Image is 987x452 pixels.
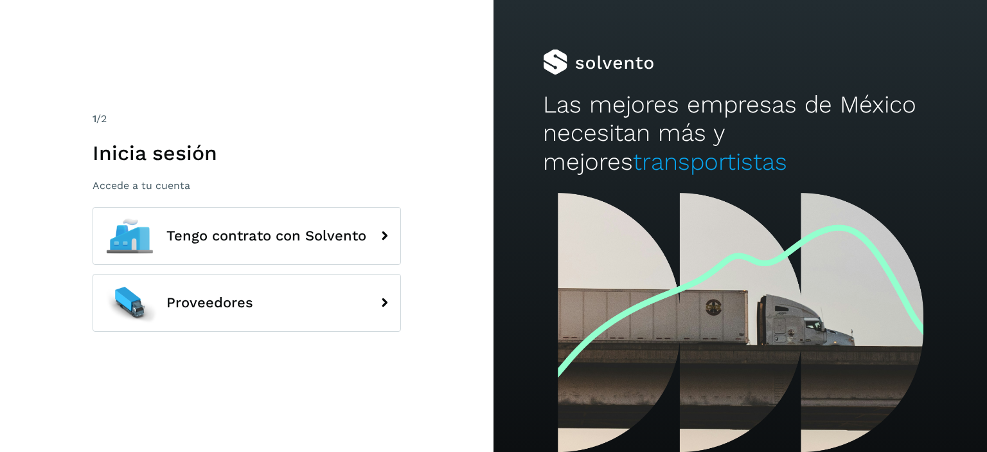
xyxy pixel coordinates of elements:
[93,179,401,192] p: Accede a tu cuenta
[543,91,938,176] h2: Las mejores empresas de México necesitan más y mejores
[93,207,401,265] button: Tengo contrato con Solvento
[166,295,253,311] span: Proveedores
[93,111,401,127] div: /2
[93,113,96,125] span: 1
[633,148,787,176] span: transportistas
[93,141,401,165] h1: Inicia sesión
[166,228,366,244] span: Tengo contrato con Solvento
[93,274,401,332] button: Proveedores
